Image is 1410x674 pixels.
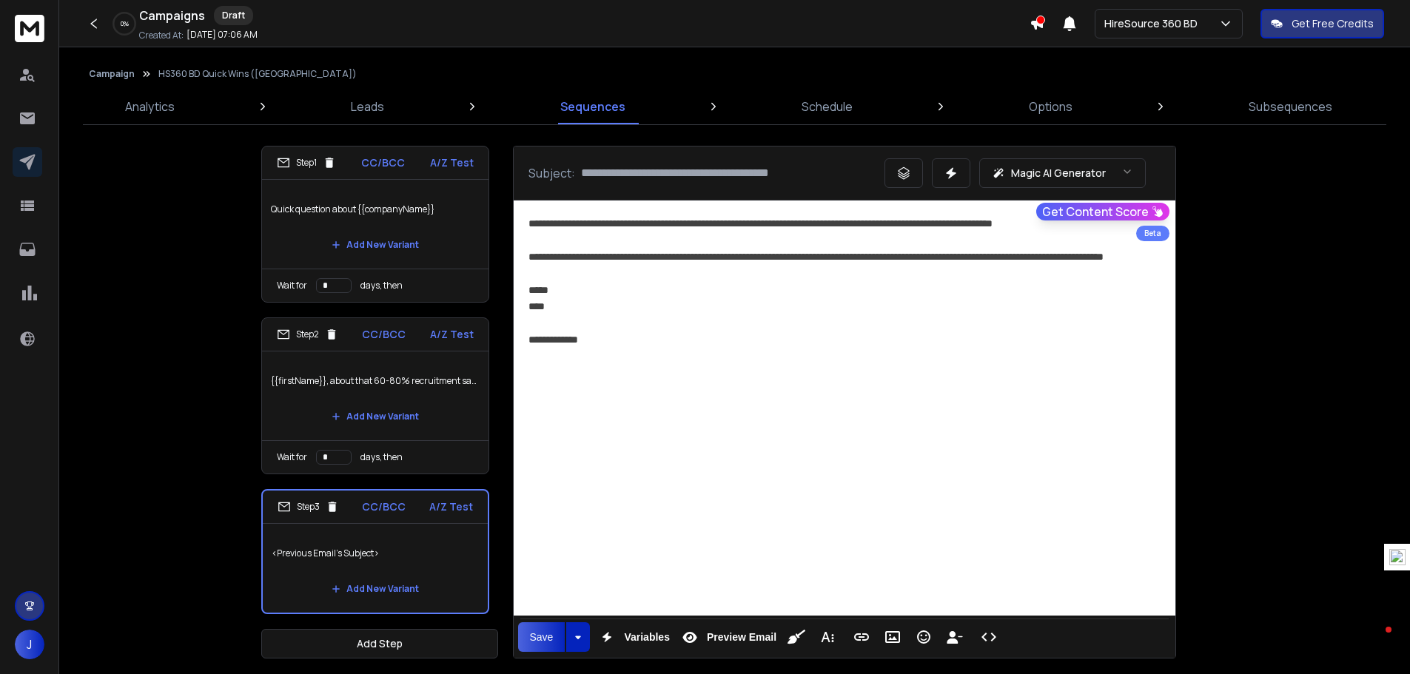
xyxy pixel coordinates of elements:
[139,30,184,41] p: Created At:
[362,327,406,342] p: CC/BCC
[1260,9,1384,38] button: Get Free Credits
[518,622,565,652] button: Save
[271,360,480,402] p: {{firstName}}, about that 60-80% recruitment savings...
[362,499,406,514] p: CC/BCC
[277,156,336,169] div: Step 1
[360,451,403,463] p: days, then
[1240,89,1341,124] a: Subsequences
[704,631,779,644] span: Preview Email
[430,327,474,342] p: A/Z Test
[261,489,489,614] li: Step3CC/BCCA/Z Test<Previous Email's Subject>Add New Variant
[1292,16,1374,31] p: Get Free Credits
[1029,98,1072,115] p: Options
[621,631,673,644] span: Variables
[560,98,625,115] p: Sequences
[1020,89,1081,124] a: Options
[261,629,498,658] button: Add Step
[802,98,853,115] p: Schedule
[813,622,842,652] button: More Text
[121,19,129,28] p: 0 %
[1356,623,1391,658] iframe: Intercom live chat
[125,98,175,115] p: Analytics
[277,280,307,291] p: Wait for
[15,630,44,659] button: J
[979,158,1146,188] button: Magic AI Generator
[277,451,307,463] p: Wait for
[187,29,258,41] p: [DATE] 07:06 AM
[320,574,431,604] button: Add New Variant
[1249,98,1332,115] p: Subsequences
[261,146,489,303] li: Step1CC/BCCA/Z TestQuick question about {{companyName}}Add New VariantWait fordays, then
[1036,203,1169,220] button: Get Content Score
[272,533,479,574] p: <Previous Email's Subject>
[320,402,431,431] button: Add New Variant
[214,6,253,25] div: Draft
[277,328,338,341] div: Step 2
[116,89,184,124] a: Analytics
[941,622,969,652] button: Insert Unsubscribe Link
[910,622,938,652] button: Emoticons
[342,89,393,124] a: Leads
[361,155,405,170] p: CC/BCC
[528,164,575,182] p: Subject:
[158,68,357,80] p: HS360 BD Quick Wins ([GEOGRAPHIC_DATA])
[429,499,473,514] p: A/Z Test
[551,89,634,124] a: Sequences
[975,622,1003,652] button: Code View
[278,500,339,513] div: Step 3
[879,622,907,652] button: Insert Image (Ctrl+P)
[1104,16,1203,31] p: HireSource 360 BD
[782,622,810,652] button: Clean HTML
[793,89,862,124] a: Schedule
[271,189,480,230] p: Quick question about {{companyName}}
[89,68,135,80] button: Campaign
[261,317,489,474] li: Step2CC/BCCA/Z Test{{firstName}}, about that 60-80% recruitment savings...Add New VariantWait for...
[593,622,673,652] button: Variables
[351,98,384,115] p: Leads
[320,230,431,260] button: Add New Variant
[430,155,474,170] p: A/Z Test
[1136,226,1169,241] div: Beta
[847,622,876,652] button: Insert Link (Ctrl+K)
[676,622,779,652] button: Preview Email
[360,280,403,291] p: days, then
[1011,166,1106,181] p: Magic AI Generator
[139,7,205,24] h1: Campaigns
